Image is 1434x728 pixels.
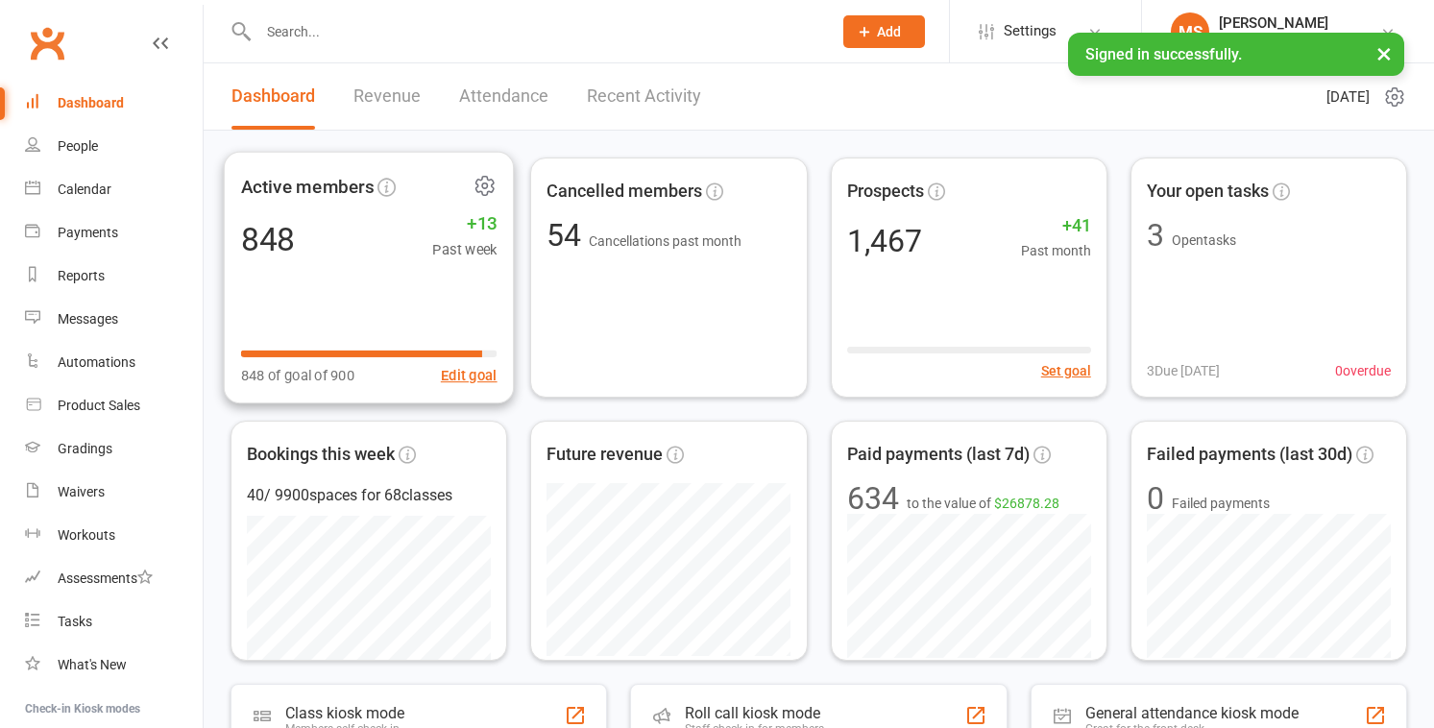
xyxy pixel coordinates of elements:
[58,398,140,413] div: Product Sales
[1171,12,1209,51] div: MS
[1147,220,1164,251] div: 3
[1041,360,1091,381] button: Set goal
[459,63,548,130] a: Attendance
[231,63,315,130] a: Dashboard
[247,441,395,469] span: Bookings this week
[241,172,375,201] span: Active members
[247,483,491,508] div: 40 / 9900 spaces for 68 classes
[685,704,824,722] div: Roll call kiosk mode
[1004,10,1057,53] span: Settings
[1147,483,1164,514] div: 0
[847,483,899,514] div: 634
[1085,704,1299,722] div: General attendance kiosk mode
[847,441,1030,469] span: Paid payments (last 7d)
[253,18,818,45] input: Search...
[1367,33,1401,74] button: ×
[25,82,203,125] a: Dashboard
[58,484,105,499] div: Waivers
[58,182,111,197] div: Calendar
[25,471,203,514] a: Waivers
[1147,178,1269,206] span: Your open tasks
[1085,45,1242,63] span: Signed in successfully.
[1147,441,1352,469] span: Failed payments (last 30d)
[25,298,203,341] a: Messages
[847,178,924,206] span: Prospects
[58,657,127,672] div: What's New
[1219,14,1380,32] div: [PERSON_NAME]
[1219,32,1380,49] div: Bujutsu Martial Arts Centre
[353,63,421,130] a: Revenue
[25,168,203,211] a: Calendar
[25,384,203,427] a: Product Sales
[843,15,925,48] button: Add
[25,514,203,557] a: Workouts
[58,138,98,154] div: People
[241,223,296,255] div: 848
[1326,85,1370,109] span: [DATE]
[432,238,497,261] span: Past week
[547,178,702,206] span: Cancelled members
[547,217,589,254] span: 54
[25,341,203,384] a: Automations
[994,496,1059,511] span: $26878.28
[877,24,901,39] span: Add
[58,268,105,283] div: Reports
[58,95,124,110] div: Dashboard
[25,255,203,298] a: Reports
[58,614,92,629] div: Tasks
[58,441,112,456] div: Gradings
[241,364,355,387] span: 848 of goal of 900
[1335,360,1391,381] span: 0 overdue
[1021,212,1091,240] span: +41
[25,557,203,600] a: Assessments
[58,527,115,543] div: Workouts
[25,211,203,255] a: Payments
[441,364,498,387] button: Edit goal
[1172,232,1236,248] span: Open tasks
[547,441,663,469] span: Future revenue
[23,19,71,67] a: Clubworx
[285,704,404,722] div: Class kiosk mode
[1021,240,1091,261] span: Past month
[58,225,118,240] div: Payments
[1147,360,1220,381] span: 3 Due [DATE]
[847,226,922,256] div: 1,467
[25,600,203,643] a: Tasks
[25,427,203,471] a: Gradings
[432,209,497,238] span: +13
[907,493,1059,514] span: to the value of
[1172,493,1270,514] span: Failed payments
[25,643,203,687] a: What's New
[587,63,701,130] a: Recent Activity
[58,311,118,327] div: Messages
[58,570,153,586] div: Assessments
[25,125,203,168] a: People
[589,233,741,249] span: Cancellations past month
[58,354,135,370] div: Automations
